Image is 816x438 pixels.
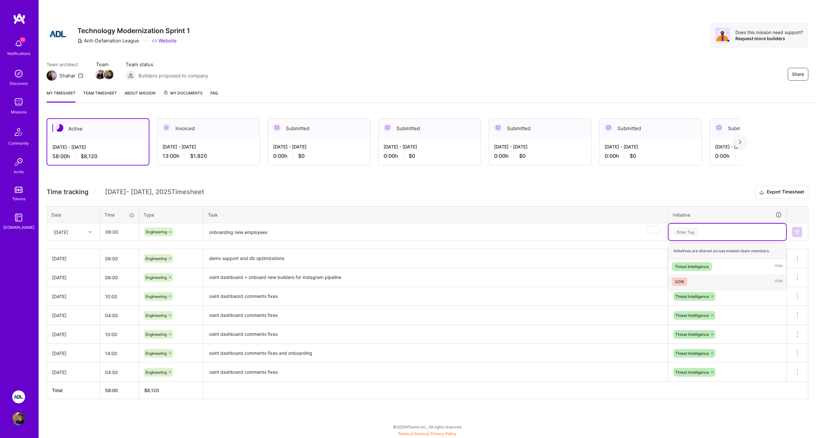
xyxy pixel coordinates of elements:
div: [DATE] - [DATE] [605,143,696,150]
div: Initiatives are shared across mission team members. [669,243,786,259]
div: 0:00 h [715,153,807,159]
h3: Technology Modernization Sprint 1 [77,27,190,35]
img: User Avatar [12,412,25,425]
div: [DATE] - [DATE] [384,143,475,150]
th: 58:00 [100,382,139,399]
a: My timesheet [47,90,75,103]
i: icon Download [759,189,764,196]
img: Submitted [384,124,391,131]
th: Total [47,382,100,399]
button: Share [788,68,808,81]
div: [DATE] - [DATE] [52,144,144,150]
div: [DATE] - [DATE] [494,143,586,150]
div: [DATE] [52,312,94,319]
span: Threat Intelligence [675,351,709,356]
span: My Documents [163,90,203,97]
span: Threat Intelligence [675,294,709,299]
textarea: demo support and db optimizations [204,250,667,267]
img: Submitted [273,124,281,131]
textarea: osint dashbaord comments fixes [204,288,667,305]
span: Engineering [146,351,167,356]
span: $0 [409,153,415,159]
span: $ 8,120 [144,388,159,393]
img: Avatar [715,28,730,43]
a: My Documents [163,90,203,103]
div: 0:00 h [605,153,696,159]
span: Threat Intelligence [675,332,709,337]
span: $0 [519,153,526,159]
img: Active [56,124,63,132]
img: bell [12,37,25,50]
div: Discovery [10,80,28,87]
div: Initiative [673,211,782,219]
div: Request more builders [735,35,803,41]
span: Engineering [146,370,167,375]
div: Invoiced [157,119,260,138]
div: Does this mission need support? [735,29,803,35]
div: [DATE] [52,350,94,357]
img: Team Member Avatar [95,70,105,79]
span: | [398,431,457,436]
textarea: osint dashboard + onboard new builders for instagram pipeline [204,269,667,286]
input: HH:MM [100,288,139,305]
span: Engineering [146,313,167,318]
span: 10 [20,37,25,42]
a: ADL: Technology Modernization Sprint 1 [11,390,27,403]
span: $0 [298,153,305,159]
div: [DATE] [54,228,68,235]
span: Threat Intelligence [675,313,709,318]
img: tokens [15,187,22,193]
div: 13:00 h [163,153,254,159]
img: Company Logo [47,22,70,46]
img: Submitted [494,124,502,131]
img: Submit [794,229,800,235]
span: Share [792,71,804,77]
textarea: osint dashboard comments fixes [204,326,667,343]
img: Team Architect [47,70,57,81]
span: Time tracking [47,188,88,196]
div: Threat Intelligence [675,263,709,270]
img: right [739,140,741,144]
i: icon CompanyGray [77,38,83,43]
div: © 2025 ATeams Inc., All rights reserved. [39,419,816,435]
img: teamwork [12,96,25,109]
i: icon Chevron [89,230,92,234]
span: $1,820 [190,153,207,159]
div: [DATE] - [DATE] [273,143,365,150]
div: Notifications [7,50,30,57]
img: Community [11,124,26,140]
div: [DOMAIN_NAME] [3,224,34,231]
a: Privacy Policy [430,431,457,436]
textarea: osint dashboard comments fixes [204,363,667,381]
img: ADL: Technology Modernization Sprint 1 [12,390,25,403]
span: Team architect [47,61,83,68]
th: Task [203,206,668,223]
div: Submitted [378,119,481,138]
div: Missions [11,109,27,115]
img: Submitted [605,124,612,131]
img: guide book [12,211,25,224]
div: Shahar [59,72,75,79]
div: SOW [675,278,684,285]
input: HH:MM [100,269,139,286]
input: HH:MM [100,326,139,343]
a: User Avatar [11,412,27,425]
span: Team status [126,61,208,68]
a: Website [152,37,177,44]
div: Submitted [489,119,591,138]
div: [DATE] - [DATE] [715,143,807,150]
span: Hide [775,262,783,271]
span: Engineering [146,256,167,261]
span: Engineering [146,294,167,299]
div: 0:00 h [384,153,475,159]
span: Team [96,61,113,68]
span: [DATE] - [DATE] , 2025 Timesheet [105,188,204,196]
input: HH:MM [100,364,139,381]
div: [DATE] [52,293,94,300]
img: Builders proposed to company [126,70,136,81]
textarea: osint dashboard comments fixes [204,307,667,324]
img: logo [13,13,26,24]
a: Team Member Avatar [96,69,104,80]
a: About Mission [125,90,155,103]
span: Engineering [146,229,167,234]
